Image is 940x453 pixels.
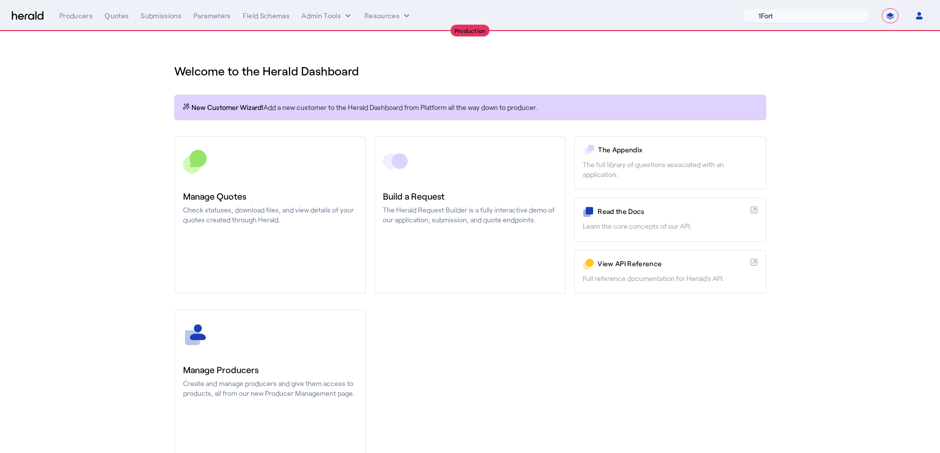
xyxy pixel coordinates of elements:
span: New Customer Wizard! [191,103,263,112]
p: View API Reference [598,259,746,269]
h3: Build a Request [383,189,557,203]
img: Herald Logo [12,11,43,21]
h3: Manage Quotes [183,189,357,203]
p: The Herald Request Builder is a fully interactive demo of our application, submission, and quote ... [383,205,557,225]
h3: Manage Producers [183,363,357,377]
button: internal dropdown menu [301,11,353,21]
div: Submissions [141,11,182,21]
a: The AppendixThe full library of questions associated with an application. [574,136,766,190]
div: Quotes [105,11,129,21]
a: Build a RequestThe Herald Request Builder is a fully interactive demo of our application, submiss... [374,136,566,294]
div: Production [451,25,490,36]
p: Full reference documentation for Herald's API. [583,274,757,283]
h1: Welcome to the Herald Dashboard [174,63,766,79]
p: Read the Docs [598,207,746,216]
p: The full library of questions associated with an application. [583,160,757,179]
a: Read the DocsLearn the core concepts of our API. [574,198,766,242]
p: The Appendix [598,145,757,155]
p: Check statuses, download files, and view details of your quotes created through Herald. [183,205,357,225]
div: Parameters [193,11,231,21]
p: Learn the core concepts of our API. [583,221,757,231]
p: Create and manage producers and give them access to products, all from our new Producer Managemen... [183,379,357,398]
p: Add a new customer to the Herald Dashboard from Platform all the way down to producer. [182,103,758,112]
a: Manage QuotesCheck statuses, download files, and view details of your quotes created through Herald. [174,136,366,294]
div: Field Schemas [243,11,290,21]
button: Resources dropdown menu [365,11,412,21]
div: Producers [59,11,93,21]
a: View API ReferenceFull reference documentation for Herald's API. [574,250,766,294]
